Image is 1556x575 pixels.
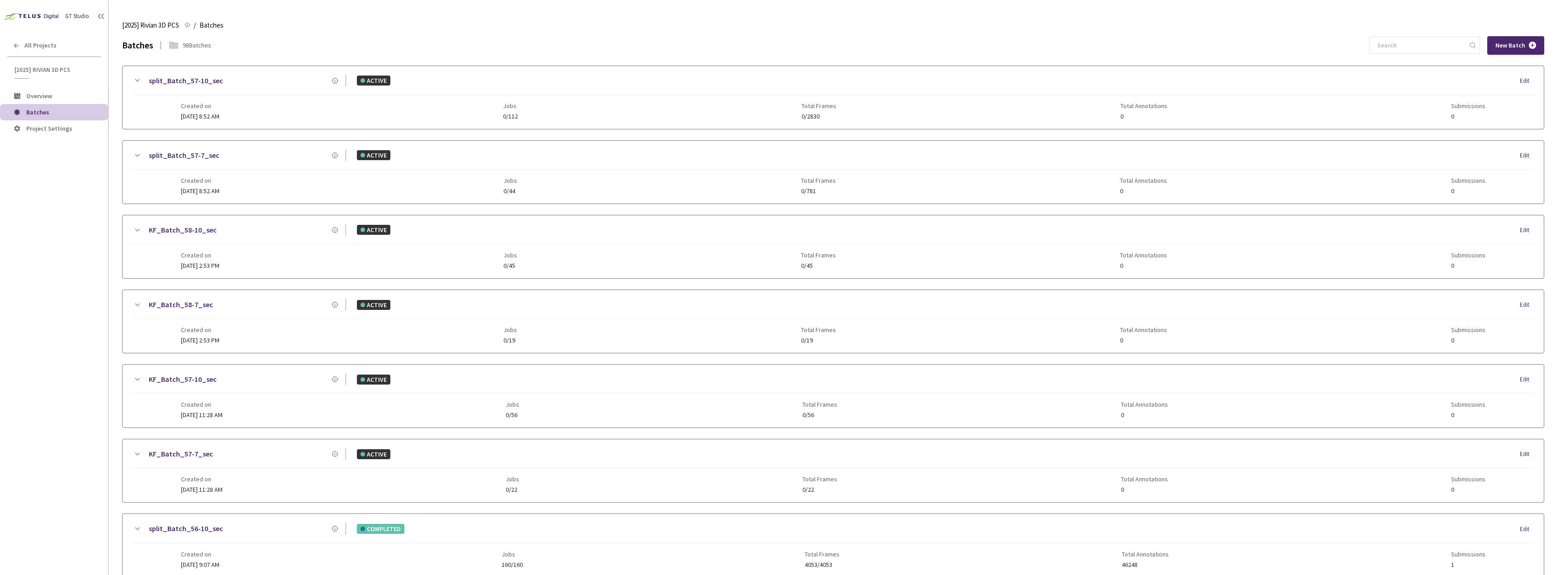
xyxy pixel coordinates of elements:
a: KF_Batch_57-7_sec [149,448,213,460]
div: ACTIVE [357,300,390,310]
span: 0/56 [506,412,519,418]
span: Total Annotations [1120,102,1167,109]
span: 0 [1451,188,1485,195]
span: 0 [1451,337,1485,344]
span: [2025] Rivian 3D PCS [122,20,179,31]
span: 0 [1120,113,1167,120]
span: Created on [181,475,223,483]
span: Jobs [503,102,518,109]
span: Total Frames [805,551,840,558]
span: 0 [1120,262,1167,269]
a: KF_Batch_58-7_sec [149,299,213,310]
div: Edit [1520,151,1535,160]
div: Edit [1520,226,1535,235]
div: GT Studio [65,12,89,21]
span: 0 [1451,412,1485,418]
span: Submissions [1451,401,1485,408]
span: [DATE] 2:53 PM [181,336,219,344]
span: 0/22 [506,486,519,493]
span: 0 [1120,188,1167,195]
div: KF_Batch_57-10_secACTIVEEditCreated on[DATE] 11:28 AMJobs0/56Total Frames0/56Total Annotations0Su... [123,365,1544,428]
div: 98 Batches [183,40,211,50]
span: Project Settings [26,124,72,133]
span: 0 [1451,262,1485,269]
div: Edit [1520,76,1535,86]
span: 0 [1451,486,1485,493]
span: [2025] Rivian 3D PCS [14,66,95,74]
span: Created on [181,551,219,558]
a: KF_Batch_58-10_sec [149,224,217,236]
span: 4053/4053 [805,561,840,568]
span: Total Annotations [1120,177,1167,184]
span: Jobs [503,252,517,259]
a: split_Batch_57-10_sec [149,75,223,86]
li: / [194,20,196,31]
div: split_Batch_57-7_secACTIVEEditCreated on[DATE] 8:52 AMJobs0/44Total Frames0/781Total Annotations0... [123,141,1544,204]
span: Submissions [1451,551,1485,558]
span: Submissions [1451,102,1485,109]
span: 0/45 [503,262,517,269]
span: [DATE] 8:52 AM [181,112,219,120]
span: [DATE] 2:53 PM [181,261,219,270]
div: Edit [1520,450,1535,459]
span: Total Annotations [1121,475,1168,483]
span: Submissions [1451,326,1485,333]
span: 1 [1451,561,1485,568]
span: [DATE] 11:28 AM [181,485,223,494]
span: 0/56 [802,412,837,418]
span: Jobs [503,177,517,184]
span: Total Annotations [1122,551,1169,558]
span: 0/45 [801,262,836,269]
span: Total Frames [802,475,837,483]
div: KF_Batch_58-10_secACTIVEEditCreated on[DATE] 2:53 PMJobs0/45Total Frames0/45Total Annotations0Sub... [123,215,1544,278]
span: 0/781 [801,188,836,195]
span: Jobs [502,551,523,558]
div: Edit [1520,375,1535,384]
span: 0/44 [503,188,517,195]
span: New Batch [1495,42,1525,49]
div: Edit [1520,300,1535,309]
a: KF_Batch_57-10_sec [149,374,217,385]
span: Created on [181,326,219,333]
span: Submissions [1451,252,1485,259]
div: KF_Batch_57-7_secACTIVEEditCreated on[DATE] 11:28 AMJobs0/22Total Frames0/22Total Annotations0Sub... [123,439,1544,502]
span: 0 [1451,113,1485,120]
span: 0/112 [503,113,518,120]
span: 0/19 [801,337,836,344]
div: ACTIVE [357,76,390,86]
span: Overview [26,92,52,100]
span: [DATE] 8:52 AM [181,187,219,195]
a: split_Batch_57-7_sec [149,150,219,161]
input: Search [1372,37,1468,53]
span: Total Annotations [1120,252,1167,259]
div: ACTIVE [357,449,390,459]
span: Created on [181,177,219,184]
span: Created on [181,102,219,109]
span: 0 [1121,486,1168,493]
div: ACTIVE [357,150,390,160]
span: 0/2830 [802,113,836,120]
span: 0 [1121,412,1168,418]
span: 0/22 [802,486,837,493]
span: Batches [26,108,49,116]
div: split_Batch_57-10_secACTIVEEditCreated on[DATE] 8:52 AMJobs0/112Total Frames0/2830Total Annotatio... [123,66,1544,129]
span: Total Frames [801,177,836,184]
span: Submissions [1451,177,1485,184]
span: Jobs [503,326,517,333]
span: [DATE] 11:28 AM [181,411,223,419]
span: 46248 [1122,561,1169,568]
span: All Projects [24,42,57,49]
span: Submissions [1451,475,1485,483]
span: Total Frames [801,326,836,333]
span: Total Annotations [1120,326,1167,333]
div: ACTIVE [357,375,390,385]
span: Jobs [506,475,519,483]
div: COMPLETED [357,524,404,534]
a: split_Batch_56-10_sec [149,523,223,534]
div: ACTIVE [357,225,390,235]
span: Total Frames [802,102,836,109]
span: Created on [181,401,223,408]
span: Total Frames [801,252,836,259]
span: Total Annotations [1121,401,1168,408]
span: Batches [199,20,223,31]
